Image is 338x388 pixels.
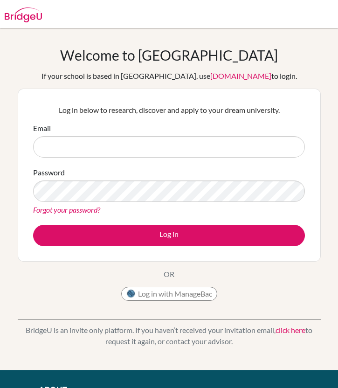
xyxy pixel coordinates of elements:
[5,7,42,22] img: Bridge-U
[164,269,174,280] p: OR
[276,326,305,334] a: click here
[60,47,278,63] h1: Welcome to [GEOGRAPHIC_DATA]
[121,287,217,301] button: Log in with ManageBac
[33,104,305,116] p: Log in below to research, discover and apply to your dream university.
[33,123,51,134] label: Email
[33,225,305,246] button: Log in
[18,325,321,347] p: BridgeU is an invite only platform. If you haven’t received your invitation email, to request it ...
[33,167,65,178] label: Password
[33,205,100,214] a: Forgot your password?
[210,71,271,80] a: [DOMAIN_NAME]
[41,70,297,82] div: If your school is based in [GEOGRAPHIC_DATA], use to login.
